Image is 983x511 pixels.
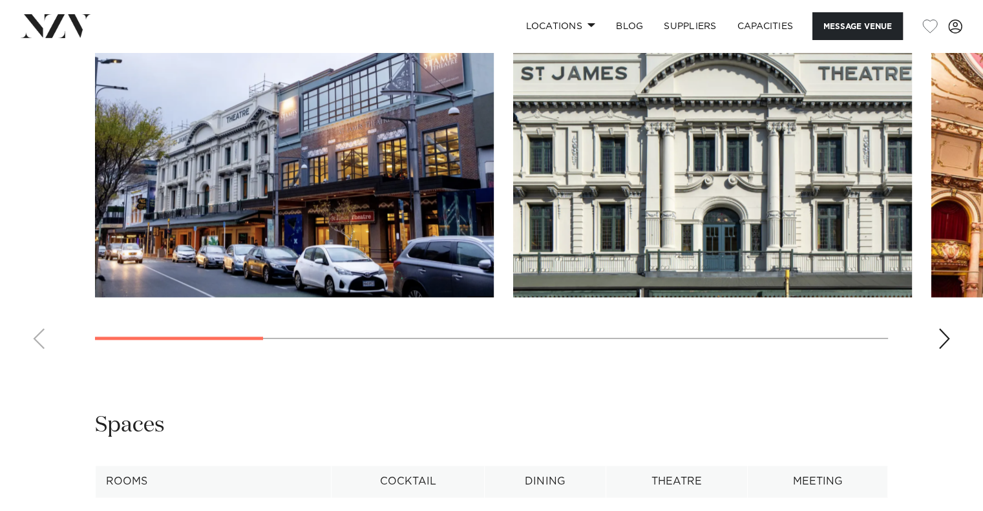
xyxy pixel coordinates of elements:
[485,466,606,497] th: Dining
[513,5,912,297] swiper-slide: 2 / 9
[95,411,165,440] h2: Spaces
[96,466,332,497] th: Rooms
[812,12,903,40] button: Message Venue
[606,466,747,497] th: Theatre
[332,466,485,497] th: Cocktail
[653,12,726,40] a: SUPPLIERS
[747,466,887,497] th: Meeting
[95,5,494,297] swiper-slide: 1 / 9
[515,12,606,40] a: Locations
[21,14,91,37] img: nzv-logo.png
[727,12,804,40] a: Capacities
[606,12,653,40] a: BLOG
